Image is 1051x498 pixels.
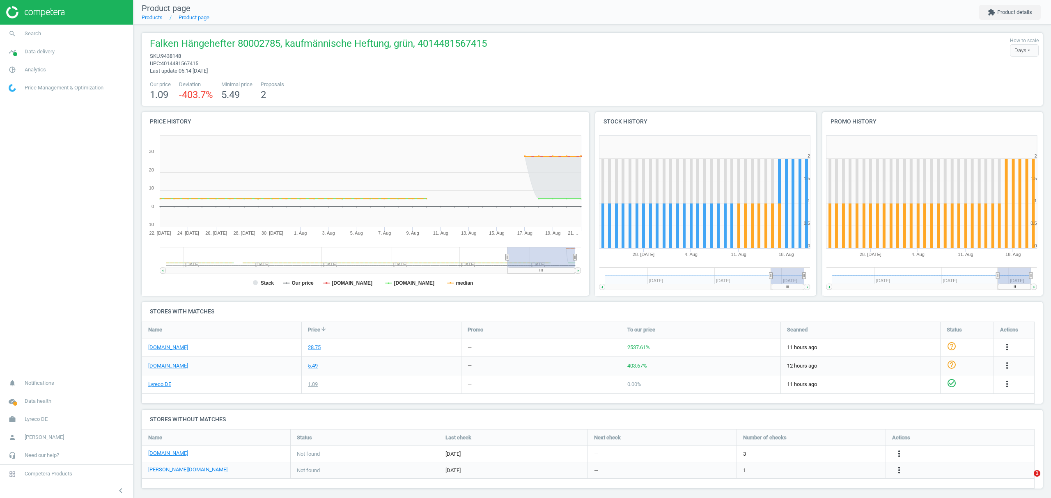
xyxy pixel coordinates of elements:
text: 30 [149,149,154,154]
button: more_vert [894,465,904,476]
tspan: 18. Aug [778,252,794,257]
span: Search [25,30,41,37]
tspan: 7. Aug [378,231,391,235]
h4: Stock history [595,112,816,131]
i: search [5,26,20,41]
tspan: 21. … [568,231,580,235]
span: Actions [892,434,910,441]
span: 403.67 % [627,363,647,369]
span: Lyreco DE [25,416,48,423]
i: chevron_left [116,486,126,496]
i: help_outline [947,360,957,370]
span: Data health [25,397,51,405]
span: Price Management & Optimization [25,84,103,91]
span: Proposals [261,81,284,88]
span: sku : [150,53,161,59]
h4: Stores without matches [142,410,1043,429]
h4: Promo history [822,112,1043,131]
text: 10 [149,185,154,190]
span: [DATE] [445,467,581,474]
span: Next check [594,434,621,441]
a: [PERSON_NAME][DOMAIN_NAME] [148,466,227,473]
button: chevron_left [110,485,131,496]
span: 4014481567415 [161,60,198,66]
tspan: [DOMAIN_NAME] [332,280,372,286]
i: work [5,411,20,427]
span: Minimal price [221,81,252,88]
text: 2 [808,153,810,158]
tspan: 13. Aug [461,231,476,235]
text: 0 [151,204,154,209]
span: Competera Products [25,470,72,477]
span: 11 hours ago [787,344,934,351]
tspan: [DOMAIN_NAME] [394,280,434,286]
tspan: 3. Aug [322,231,335,235]
tspan: 22. [DATE] [149,231,171,235]
h4: Price history [142,112,589,131]
i: more_vert [894,465,904,475]
button: extensionProduct details [979,5,1041,20]
text: 1 [808,198,810,203]
tspan: 28. [DATE] [633,252,654,257]
span: Promo [468,326,483,334]
a: [DOMAIN_NAME] [148,449,188,457]
i: more_vert [1002,379,1012,389]
text: 0.5 [1030,221,1037,226]
iframe: Intercom live chat [1017,470,1037,490]
span: Product page [142,3,190,13]
span: Name [148,326,162,334]
tspan: 24. [DATE] [177,231,199,235]
span: Last check [445,434,471,441]
span: [DATE] [445,450,581,458]
span: 12 hours ago [787,362,934,370]
text: 2 [1034,153,1037,158]
span: Number of checks [743,434,787,441]
tspan: 4. Aug [685,252,698,257]
text: 0 [808,243,810,248]
span: Name [148,434,162,441]
text: 0 [1034,243,1037,248]
button: more_vert [1002,361,1012,371]
span: Notifications [25,379,54,387]
i: check_circle_outline [947,378,957,388]
tspan: 17. Aug [517,231,532,235]
i: notifications [5,375,20,391]
a: Products [142,14,163,21]
i: headset_mic [5,448,20,463]
span: 0.00 % [627,381,641,387]
text: -10 [147,222,154,227]
button: more_vert [894,449,904,459]
img: wGWNvw8QSZomAAAAABJRU5ErkJggg== [9,84,16,92]
span: Not found [297,450,320,458]
span: upc : [150,60,161,66]
i: arrow_downward [320,326,327,332]
tspan: 19. Aug [545,231,560,235]
text: 1.5 [804,176,810,181]
a: Lyreco DE [148,381,171,388]
span: 9438148 [161,53,181,59]
span: Actions [1000,326,1018,334]
text: 20 [149,167,154,172]
span: 1 [1034,470,1040,477]
span: Last update 05:14 [DATE] [150,68,208,74]
span: Scanned [787,326,808,334]
span: Status [297,434,312,441]
div: 28.75 [308,344,321,351]
span: 5.49 [221,89,240,101]
img: ajHJNr6hYgQAAAAASUVORK5CYII= [6,6,64,18]
div: — [468,362,472,370]
span: [PERSON_NAME] [25,434,64,441]
tspan: Our price [291,280,314,286]
span: 11 hours ago [787,381,934,388]
span: Data delivery [25,48,55,55]
span: Price [308,326,320,334]
i: more_vert [1002,342,1012,352]
span: — [594,467,598,474]
i: more_vert [894,449,904,459]
div: 5.49 [308,362,318,370]
tspan: 11. Aug [433,231,448,235]
div: Days [1010,44,1039,57]
span: 1.09 [150,89,168,101]
a: Product page [179,14,209,21]
i: pie_chart_outlined [5,62,20,78]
